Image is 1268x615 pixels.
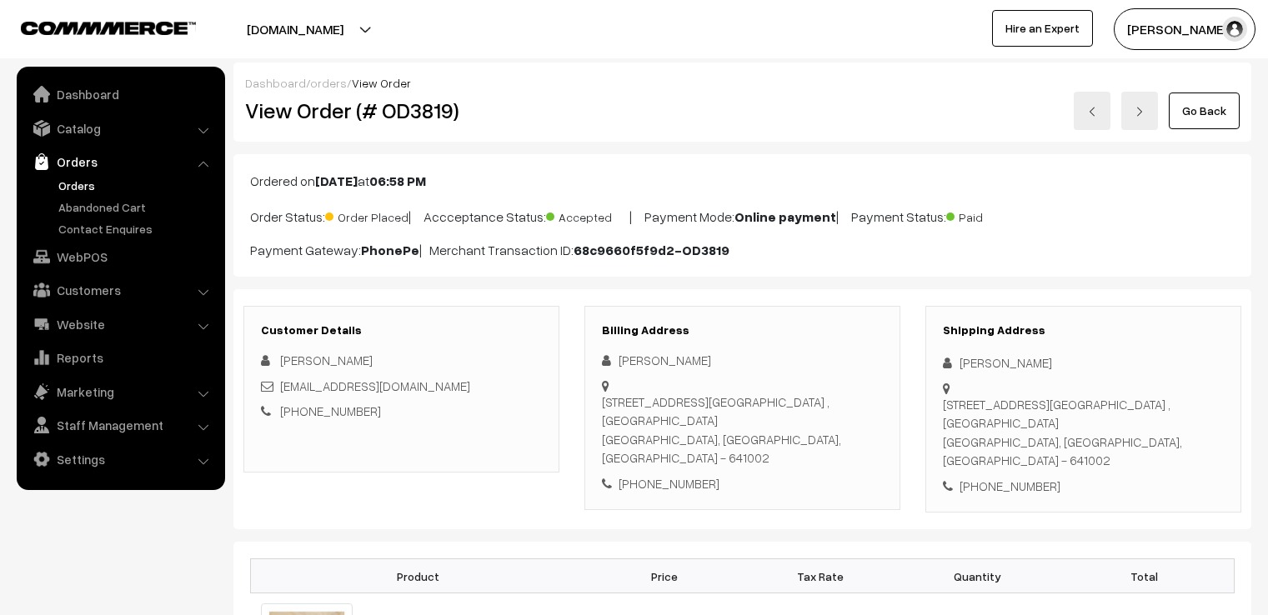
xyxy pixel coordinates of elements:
[250,240,1235,260] p: Payment Gateway: | Merchant Transaction ID:
[21,242,219,272] a: WebPOS
[1222,17,1247,42] img: user
[546,204,629,226] span: Accepted
[280,378,470,393] a: [EMAIL_ADDRESS][DOMAIN_NAME]
[280,352,373,367] span: [PERSON_NAME]
[943,353,1224,372] div: [PERSON_NAME]
[361,242,419,258] b: PhonePe
[1135,107,1145,117] img: right-arrow.png
[21,113,219,143] a: Catalog
[992,10,1093,47] a: Hire an Expert
[54,177,219,194] a: Orders
[602,392,883,467] div: [STREET_ADDRESS][GEOGRAPHIC_DATA] , [GEOGRAPHIC_DATA] [GEOGRAPHIC_DATA], [GEOGRAPHIC_DATA], [GEOG...
[899,559,1055,593] th: Quantity
[602,323,883,337] h3: Billing Address
[1055,559,1235,593] th: Total
[1114,8,1255,50] button: [PERSON_NAME]
[21,147,219,177] a: Orders
[250,171,1235,191] p: Ordered on at
[602,474,883,493] div: [PHONE_NUMBER]
[21,377,219,407] a: Marketing
[943,395,1224,470] div: [STREET_ADDRESS][GEOGRAPHIC_DATA] , [GEOGRAPHIC_DATA] [GEOGRAPHIC_DATA], [GEOGRAPHIC_DATA], [GEOG...
[245,74,1240,92] div: / /
[1087,107,1097,117] img: left-arrow.png
[943,323,1224,337] h3: Shipping Address
[21,79,219,109] a: Dashboard
[21,342,219,372] a: Reports
[315,172,358,189] b: [DATE]
[602,351,883,370] div: [PERSON_NAME]
[21,22,196,34] img: COMMMERCE
[586,559,743,593] th: Price
[21,17,167,37] a: COMMMERCE
[21,275,219,305] a: Customers
[946,204,1030,226] span: Paid
[21,444,219,474] a: Settings
[250,204,1235,227] p: Order Status: | Accceptance Status: | Payment Mode: | Payment Status:
[280,403,381,418] a: [PHONE_NUMBER]
[245,76,306,90] a: Dashboard
[245,97,560,123] h2: View Order (# OD3819)
[54,220,219,237] a: Contact Enquires
[261,323,542,337] h3: Customer Details
[310,76,347,90] a: orders
[943,477,1224,496] div: [PHONE_NUMBER]
[251,559,586,593] th: Product
[21,309,219,339] a: Website
[325,204,408,226] span: Order Placed
[574,242,729,258] b: 68c9660f5f9d2-OD3819
[369,172,426,189] b: 06:58 PM
[1169,92,1240,129] a: Go Back
[54,198,219,216] a: Abandoned Cart
[734,208,836,225] b: Online payment
[742,559,899,593] th: Tax Rate
[21,410,219,440] a: Staff Management
[188,8,402,50] button: [DOMAIN_NAME]
[352,76,411,90] span: View Order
